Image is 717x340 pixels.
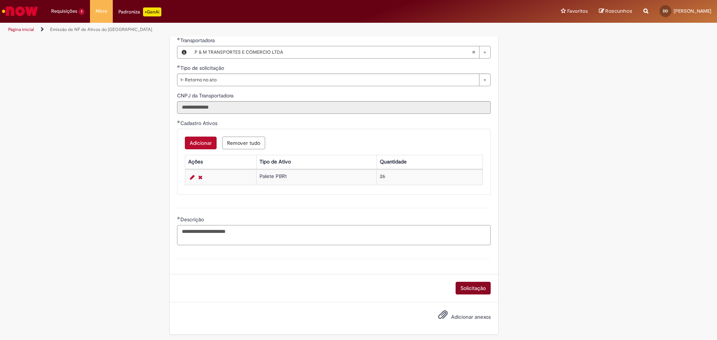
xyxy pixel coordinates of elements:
[180,120,219,127] span: Cadastro Ativos
[451,314,491,320] span: Adicionar anexos
[177,65,180,68] span: Obrigatório Preenchido
[191,46,490,58] a: P & M TRANSPORTES E COMERCIO LTDALimpar campo Transportadora
[185,155,256,169] th: Ações
[468,46,479,58] abbr: Limpar campo Transportadora
[180,37,216,44] span: Necessários - Transportadora
[51,7,77,15] span: Requisições
[177,120,180,123] span: Obrigatório Preenchido
[177,46,191,58] button: Transportadora, Visualizar este registro P & M TRANSPORTES E COMERCIO LTDA
[188,173,196,182] a: Editar Linha 1
[180,74,475,86] span: 1- Retorno no ato
[605,7,632,15] span: Rascunhos
[377,155,483,169] th: Quantidade
[143,7,161,16] p: +GenAi
[177,92,235,99] span: Somente leitura - CNPJ da Transportadora
[674,8,711,14] span: [PERSON_NAME]
[599,8,632,15] a: Rascunhos
[663,9,668,13] span: DD
[257,155,377,169] th: Tipo de Ativo
[1,4,39,19] img: ServiceNow
[177,225,491,245] textarea: Descrição
[185,137,217,149] button: Add a row for Cadastro Ativos
[456,282,491,294] button: Solicitação
[50,26,152,32] a: Emissão de NF de Ativos do [GEOGRAPHIC_DATA]
[177,101,491,114] input: CNPJ da Transportadora
[257,169,377,185] td: Palete PBR1
[180,216,205,223] span: Descrição
[79,9,84,15] span: 1
[8,26,34,32] a: Página inicial
[96,7,107,15] span: More
[6,23,472,37] ul: Trilhas de página
[567,7,588,15] span: Favoritos
[177,37,180,40] span: Obrigatório Preenchido
[177,216,180,219] span: Obrigatório Preenchido
[377,169,483,185] td: 26
[196,173,204,182] a: Remover linha 1
[436,308,450,325] button: Adicionar anexos
[222,137,265,149] button: Remove all rows for Cadastro Ativos
[118,7,161,16] div: Padroniza
[180,65,226,71] span: Tipo de solicitação
[195,46,472,58] span: P & M TRANSPORTES E COMERCIO LTDA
